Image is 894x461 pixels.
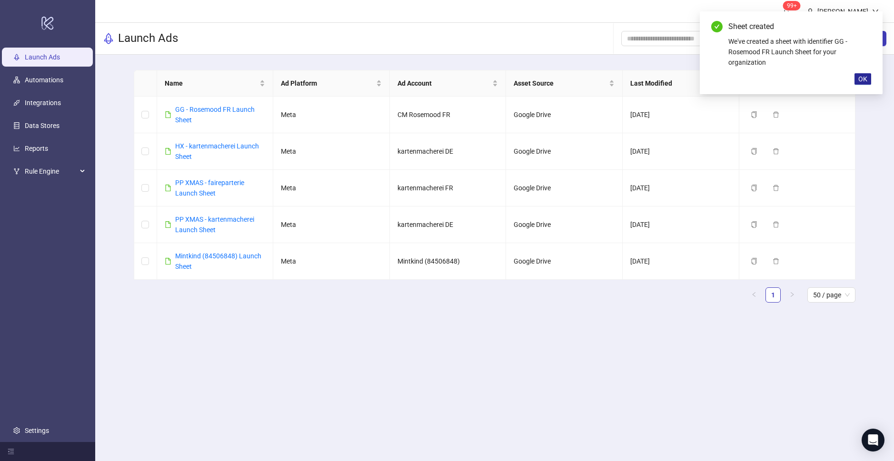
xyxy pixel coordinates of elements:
[273,70,390,97] th: Ad Platform
[514,78,607,88] span: Asset Source
[25,145,48,152] a: Reports
[773,185,779,191] span: delete
[785,287,800,303] button: right
[25,427,49,434] a: Settings
[175,216,254,234] a: PP XMAS - kartenmacherei Launch Sheet
[751,221,757,228] span: copy
[506,206,623,243] td: Google Drive
[623,243,739,280] td: [DATE]
[623,170,739,206] td: [DATE]
[858,75,867,83] span: OK
[751,148,757,155] span: copy
[175,106,255,124] a: GG - Rosemood FR Launch Sheet
[728,21,871,32] div: Sheet created
[630,78,724,88] span: Last Modified
[273,133,390,170] td: Meta
[165,148,171,155] span: file
[728,36,871,68] div: We've created a sheet with identifier GG - Rosemood FR Launch Sheet for your organization
[751,111,757,118] span: copy
[273,170,390,206] td: Meta
[765,287,781,303] li: 1
[273,206,390,243] td: Meta
[872,8,879,15] span: down
[25,76,63,84] a: Automations
[751,292,757,297] span: left
[165,78,258,88] span: Name
[506,97,623,133] td: Google Drive
[13,168,20,175] span: fork
[397,78,491,88] span: Ad Account
[773,111,779,118] span: delete
[103,33,114,44] span: rocket
[506,170,623,206] td: Google Drive
[390,206,507,243] td: kartenmacherei DE
[390,170,507,206] td: kartenmacherei FR
[175,179,244,197] a: PP XMAS - faireparterie Launch Sheet
[25,122,60,129] a: Data Stores
[506,243,623,280] td: Google Drive
[862,429,884,451] div: Open Intercom Messenger
[746,287,762,303] li: Previous Page
[273,97,390,133] td: Meta
[766,288,780,302] a: 1
[390,243,507,280] td: Mintkind (84506848)
[623,133,739,170] td: [DATE]
[746,287,762,303] button: left
[623,70,739,97] th: Last Modified
[751,185,757,191] span: copy
[623,206,739,243] td: [DATE]
[854,73,871,85] button: OK
[281,78,374,88] span: Ad Platform
[807,8,814,15] span: user
[25,53,60,61] a: Launch Ads
[390,97,507,133] td: CM Rosemood FR
[751,258,757,265] span: copy
[813,288,850,302] span: 50 / page
[783,1,801,10] sup: 439
[807,287,855,303] div: Page Size
[506,70,623,97] th: Asset Source
[773,258,779,265] span: delete
[25,99,61,107] a: Integrations
[165,258,171,265] span: file
[814,6,872,17] div: [PERSON_NAME]
[165,185,171,191] span: file
[157,70,274,97] th: Name
[773,148,779,155] span: delete
[165,221,171,228] span: file
[390,70,507,97] th: Ad Account
[390,133,507,170] td: kartenmacherei DE
[175,142,259,160] a: HX - kartenmacherei Launch Sheet
[175,252,261,270] a: Mintkind (84506848) Launch Sheet
[25,162,77,181] span: Rule Engine
[118,31,178,46] h3: Launch Ads
[711,21,723,32] span: check-circle
[861,21,871,31] a: Close
[8,448,14,455] span: menu-fold
[785,287,800,303] li: Next Page
[506,133,623,170] td: Google Drive
[273,243,390,280] td: Meta
[623,97,739,133] td: [DATE]
[165,111,171,118] span: file
[773,221,779,228] span: delete
[789,292,795,297] span: right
